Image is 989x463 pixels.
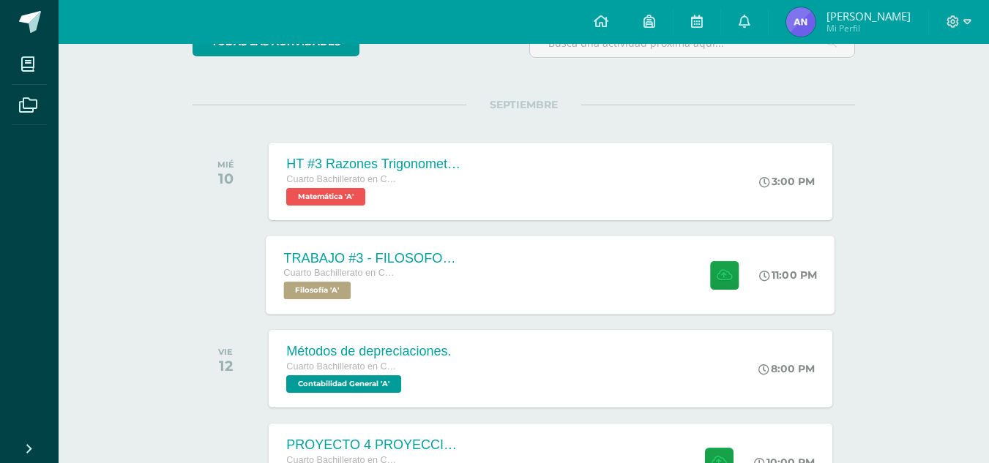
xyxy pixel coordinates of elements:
[286,157,462,172] div: HT #3 Razones Trigonometricas
[286,437,462,453] div: PROYECTO 4 PROYECCION 2
[286,361,396,372] span: Cuarto Bachillerato en CCLL con Orientación en Computación
[786,7,816,37] img: c3c10b89d938ac17d6477f9660cd8f5e.png
[759,175,815,188] div: 3:00 PM
[217,170,234,187] div: 10
[218,357,233,374] div: 12
[286,188,365,206] span: Matemática 'A'
[217,159,234,170] div: MIÉ
[284,250,461,266] div: TRABAJO #3 - FILOSOFOS [DEMOGRAPHIC_DATA]
[466,98,581,111] span: SEPTIEMBRE
[284,282,351,299] span: Filosofía 'A'
[286,174,396,184] span: Cuarto Bachillerato en CCLL con Orientación en Computación
[826,9,911,23] span: [PERSON_NAME]
[218,347,233,357] div: VIE
[826,22,911,34] span: Mi Perfil
[760,268,818,282] div: 11:00 PM
[284,268,395,278] span: Cuarto Bachillerato en CCLL con Orientación en Computación
[286,344,451,359] div: Métodos de depreciaciones.
[286,375,401,393] span: Contabilidad General 'A'
[758,362,815,375] div: 8:00 PM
